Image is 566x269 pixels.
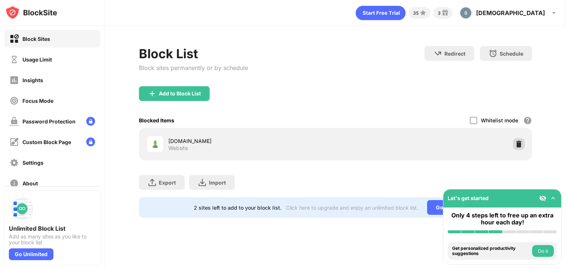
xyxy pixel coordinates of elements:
div: Usage Limit [22,56,52,63]
div: Insights [22,77,43,83]
div: Click here to upgrade and enjoy an unlimited block list. [286,205,418,211]
img: lock-menu.svg [86,137,95,146]
div: Block Sites [22,36,50,42]
img: focus-off.svg [10,96,19,105]
div: Go Unlimited [427,200,478,215]
div: Get personalized productivity suggestions [452,246,530,256]
div: Let's get started [448,195,489,201]
div: Only 4 steps left to free up an extra hour each day! [448,212,557,226]
div: 35 [413,10,419,16]
img: favicons [151,140,160,149]
div: Settings [22,160,43,166]
img: ACg8ocJ8BkWXTUq2Dk3w3IAE05RATWuCzvE1v8zl76J50WP_6O-vDw=s96-c [460,7,472,19]
div: [DOMAIN_NAME] [168,137,335,145]
img: push-block-list.svg [9,195,35,222]
img: logo-blocksite.svg [5,5,57,20]
div: Import [209,179,226,186]
div: Redirect [444,50,465,57]
div: Custom Block Page [22,139,71,145]
img: points-small.svg [419,8,427,17]
img: customize-block-page-off.svg [10,137,19,147]
div: Go Unlimited [9,248,53,260]
div: Add as many sites as you like to your block list [9,234,96,245]
div: Schedule [500,50,523,57]
button: Do it [532,245,554,257]
div: Focus Mode [22,98,53,104]
div: Unlimited Block List [9,225,96,232]
img: insights-off.svg [10,76,19,85]
img: omni-setup-toggle.svg [549,195,557,202]
div: Block List [139,46,248,61]
div: Blocked Items [139,117,174,123]
div: 3 [438,10,441,16]
img: eye-not-visible.svg [539,195,546,202]
img: lock-menu.svg [86,117,95,126]
img: block-on.svg [10,34,19,43]
div: Add to Block List [159,91,201,97]
img: reward-small.svg [441,8,450,17]
div: Password Protection [22,118,76,125]
img: about-off.svg [10,179,19,188]
div: Export [159,179,176,186]
img: time-usage-off.svg [10,55,19,64]
img: settings-off.svg [10,158,19,167]
img: password-protection-off.svg [10,117,19,126]
div: 2 sites left to add to your block list. [194,205,282,211]
div: About [22,180,38,186]
div: animation [356,6,406,20]
div: [DEMOGRAPHIC_DATA] [476,9,545,17]
div: Website [168,145,188,151]
div: Block sites permanently or by schedule [139,64,248,71]
div: Whitelist mode [481,117,518,123]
